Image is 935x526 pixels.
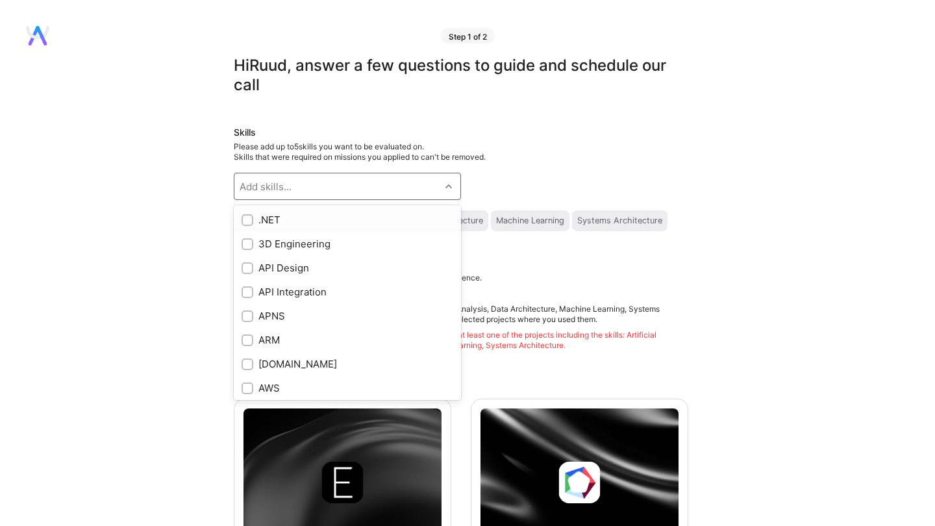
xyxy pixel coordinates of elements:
div: Hi Ruud , answer a few questions to guide and schedule our call [234,56,688,95]
div: Systems Architecture [577,216,662,226]
div: Please make sure that at least two projects are selected, with at least one of the projects inclu... [234,330,688,351]
div: Machine Learning [496,216,564,226]
div: Add skills... [240,180,292,194]
span: Skills that were required on missions you applied to can't be removed. [234,152,486,162]
div: Please add up to 5 skills you want to be evaluated on. [234,142,688,162]
div: [DOMAIN_NAME] [242,357,453,371]
div: Step 1 of 2 [441,28,495,44]
div: API Design [242,261,453,275]
div: ARM [242,333,453,347]
div: Please select projects that best represent your skills and experience. Be prepared to discuss the... [234,273,688,351]
div: Skills [234,126,688,139]
div: API Integration [242,285,453,299]
i: icon Chevron [445,183,452,190]
div: .NET [242,213,453,227]
div: AWS [242,381,453,395]
div: 3D Engineering [242,237,453,251]
div: APNS [242,309,453,323]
